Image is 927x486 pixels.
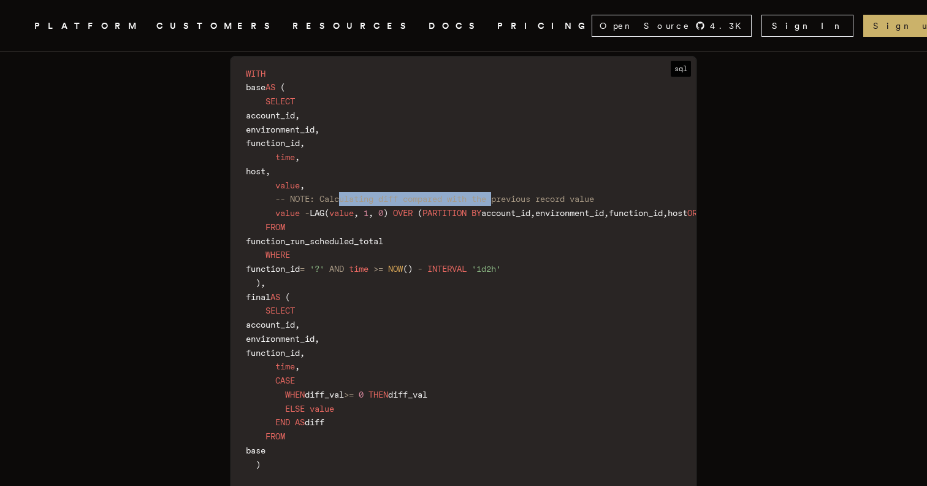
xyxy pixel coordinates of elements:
[285,390,305,399] span: WHEN
[280,82,285,92] span: (
[265,82,275,92] span: AS
[275,417,290,427] span: END
[295,417,305,427] span: AS
[429,18,483,34] a: DOCS
[265,306,295,315] span: SELECT
[324,208,329,218] span: (
[300,348,305,358] span: ,
[246,69,265,79] span: WITH
[265,250,290,260] span: WHERE
[668,208,687,218] span: host
[408,264,413,274] span: )
[604,208,609,218] span: ,
[246,236,383,246] span: function_run_scheduled_total
[292,18,414,34] button: RESOURCES
[354,208,359,218] span: ,
[418,208,422,218] span: (
[265,431,285,441] span: FROM
[246,125,315,134] span: environment_id
[359,390,364,399] span: 0
[246,110,295,120] span: account_id
[393,208,413,218] span: OVER
[422,208,467,218] span: PARTITION
[265,166,270,176] span: ,
[285,404,305,414] span: ELSE
[246,138,300,148] span: function_id
[300,138,305,148] span: ,
[378,208,383,218] span: 0
[275,376,295,385] span: CASE
[535,208,604,218] span: environment_id
[600,20,690,32] span: Open Source
[265,222,285,232] span: FROM
[418,264,422,274] span: -
[481,208,530,218] span: account_id
[329,264,344,274] span: AND
[368,208,373,218] span: ,
[671,61,691,77] span: sql
[156,18,278,34] a: CUSTOMERS
[305,208,310,218] span: -
[388,264,403,274] span: NOW
[285,292,290,302] span: (
[246,320,295,330] span: account_id
[305,417,324,427] span: diff
[246,445,265,455] span: base
[329,208,354,218] span: value
[256,278,261,288] span: )
[310,404,334,414] span: value
[305,390,344,399] span: diff_val
[246,82,265,92] span: base
[368,390,388,399] span: THEN
[471,264,501,274] span: '1d2h'
[275,152,295,162] span: time
[315,125,319,134] span: ,
[275,194,594,204] span: -- NOTE: Calculating diff compared with the previous record value
[315,334,319,344] span: ,
[349,264,368,274] span: time
[310,264,324,274] span: '?'
[300,180,305,190] span: ,
[261,278,265,288] span: ,
[246,334,315,344] span: environment_id
[710,20,749,32] span: 4.3 K
[246,264,300,274] span: function_id
[246,348,300,358] span: function_id
[275,180,300,190] span: value
[388,390,427,399] span: diff_val
[471,208,481,218] span: BY
[427,264,467,274] span: INTERVAL
[383,208,388,218] span: )
[663,208,668,218] span: ,
[275,361,295,371] span: time
[256,460,261,469] span: )
[364,208,368,218] span: 1
[300,264,305,274] span: =
[373,264,383,274] span: >=
[295,361,300,371] span: ,
[270,292,280,302] span: AS
[761,15,853,37] a: Sign In
[310,208,324,218] span: LAG
[265,96,295,106] span: SELECT
[530,208,535,218] span: ,
[609,208,663,218] span: function_id
[687,208,712,218] span: ORDER
[295,320,300,330] span: ,
[34,18,142,34] button: PLATFORM
[246,292,270,302] span: final
[403,264,408,274] span: (
[295,152,300,162] span: ,
[497,18,592,34] a: PRICING
[275,208,300,218] span: value
[295,110,300,120] span: ,
[246,166,265,176] span: host
[344,390,354,399] span: >=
